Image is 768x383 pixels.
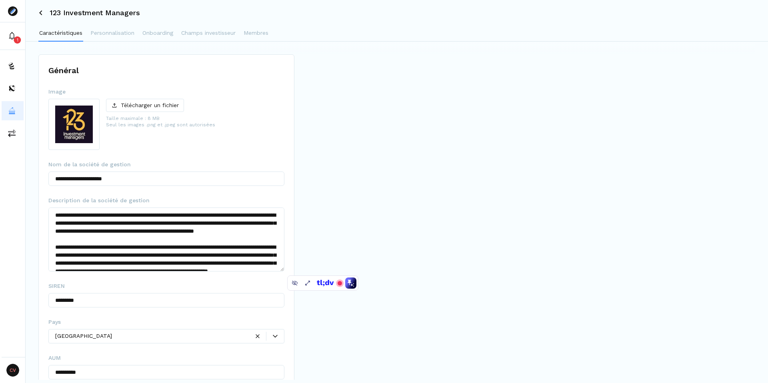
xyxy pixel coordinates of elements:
button: 1 [2,26,24,46]
span: Nom de la société de gestion [48,160,131,168]
p: 1 [17,37,18,43]
button: Personnalisation [90,26,135,42]
button: Caractéristiques [38,26,83,42]
p: Taille maximale : 8 MB Seul les images .png et .jpeg sont autorisées [106,115,215,128]
button: Télécharger un fichier [106,99,184,112]
p: Champs investisseur [181,29,236,37]
button: Onboarding [142,26,174,42]
button: commissions [2,124,24,143]
span: CV [6,364,19,377]
p: Personnalisation [90,29,134,37]
img: distributors [8,84,16,92]
span: Image [48,88,66,96]
span: SIREN [48,282,65,290]
p: Membres [244,29,268,37]
button: Champs investisseur [180,26,236,42]
img: commissions [8,129,16,137]
img: asset-managers [8,107,16,115]
button: Membres [243,26,269,42]
button: distributors [2,79,24,98]
h3: 123 Investment Managers [50,9,140,16]
span: Pays [48,318,61,326]
p: Télécharger un fichier [121,101,179,110]
img: profile-picture [49,99,99,150]
h1: Général [48,64,284,76]
p: Caractéristiques [39,29,82,37]
span: AUM [48,354,61,362]
p: Onboarding [142,29,173,37]
img: funds [8,62,16,70]
button: asset-managers [2,101,24,120]
span: Description de la société de gestion [48,196,150,204]
button: funds [2,56,24,76]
